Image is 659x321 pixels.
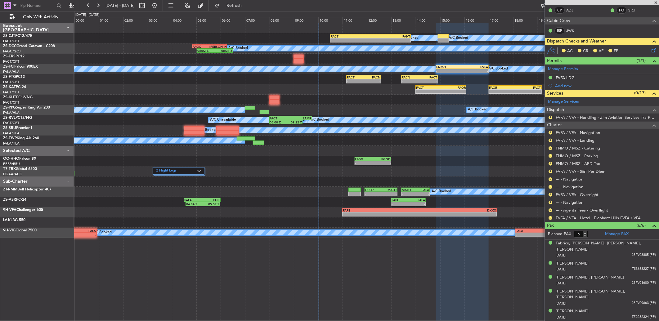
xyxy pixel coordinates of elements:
[3,208,16,212] span: 9H-VFA
[556,240,656,252] div: Fabrice, [PERSON_NAME], [PERSON_NAME], [PERSON_NAME]
[3,172,22,176] a: DGAA/ACC
[212,1,249,11] button: Refresh
[549,154,552,158] button: R
[3,49,20,54] a: FAGC/GCJ
[3,106,50,109] a: ZS-PPGSuper King Air 200
[331,34,370,38] div: FACT
[3,116,16,120] span: ZS-RVL
[270,116,291,120] div: FACT
[392,198,408,202] div: FAEL
[437,65,462,69] div: FNMO
[367,17,392,23] div: 12:00
[556,301,566,306] span: [DATE]
[549,216,552,220] button: R
[549,177,552,181] button: R
[3,96,16,99] span: ZS-KHT
[185,198,202,202] div: FALA
[92,228,112,237] div: A/C Booked
[3,85,26,89] a: ZS-KATPC-24
[538,17,562,23] div: 19:00
[402,79,419,83] div: -
[489,17,513,23] div: 17:00
[556,308,589,314] div: [PERSON_NAME]
[3,136,17,140] span: ZS-TWP
[549,193,552,197] button: R
[197,49,215,52] div: 05:02 Z
[489,86,515,89] div: FAOR
[16,15,65,19] span: Only With Activity
[294,17,318,23] div: 09:00
[3,44,16,48] span: ZS-DCC
[245,17,270,23] div: 07:00
[419,75,437,79] div: FACT
[7,12,67,22] button: Only With Activity
[370,38,410,42] div: -
[310,115,329,125] div: A/C Booked
[3,218,25,222] a: LV-KLBG-550
[210,115,236,125] div: A/C Unavailable
[516,233,629,237] div: -
[3,44,55,48] a: ZS-DCCGrand Caravan - C208
[3,75,16,79] span: ZS-FTG
[3,65,14,69] span: ZS-FCI
[3,188,17,191] span: ZT-RMM
[515,86,541,89] div: FACT
[370,34,410,38] div: FAHT
[3,229,37,232] a: 9H-VIGGlobal 7500
[632,252,656,258] span: 23FV03885 (PP)
[437,69,462,73] div: -
[3,100,19,105] a: FACT/CPT
[566,28,580,33] a: JWK
[554,7,565,14] div: CP
[3,55,25,58] a: ZS-ERSPC12
[355,157,373,161] div: LSGG
[556,184,583,189] a: --- - Navigation
[202,198,220,202] div: FAEL
[547,38,606,45] span: Dispatch Checks and Weather
[556,274,624,281] div: [PERSON_NAME], [PERSON_NAME]
[3,85,16,89] span: ZS-KAT
[549,170,552,173] button: R
[365,188,381,192] div: HUHP
[547,17,570,25] span: Cabin Crew
[3,39,19,43] a: FACT/CPT
[343,208,419,212] div: FAPE
[198,126,217,135] div: A/C Booked
[468,105,488,114] div: A/C Booked
[516,229,629,233] div: FALA
[186,202,203,206] div: 04:34 Z
[637,222,646,229] span: (6/6)
[549,185,552,189] button: R
[3,126,16,130] span: ZS-SRU
[123,17,148,23] div: 02:00
[373,157,391,161] div: EGGD
[605,231,629,237] a: Manage PAX
[355,161,373,165] div: -
[3,198,16,202] span: ZS-ASR
[549,208,552,212] button: R
[105,3,135,8] span: [DATE] - [DATE]
[547,106,564,114] span: Dispatch
[556,253,566,258] span: [DATE]
[156,168,198,174] label: 2 Flight Legs
[74,17,99,23] div: 00:00
[392,202,408,206] div: -
[632,301,656,306] span: 23FV09663 (PP)
[556,288,656,301] div: [PERSON_NAME], [PERSON_NAME], [PERSON_NAME]
[556,315,566,320] span: [DATE]
[3,34,32,38] a: ZS-CJTPC12/47E
[449,33,468,43] div: A/C Booked
[556,192,598,197] a: FVFA / VFA - Overnight
[547,90,563,97] span: Services
[3,69,20,74] a: FALA/HLA
[402,75,419,79] div: FACN
[148,17,172,23] div: 03:00
[464,17,489,23] div: 16:00
[75,12,99,18] div: [DATE] - [DATE]
[3,188,52,191] a: ZT-RMMBell Helicopter 407
[515,90,541,93] div: -
[416,17,440,23] div: 14:00
[221,3,247,8] span: Refresh
[19,1,55,10] input: Trip Number
[365,192,381,196] div: -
